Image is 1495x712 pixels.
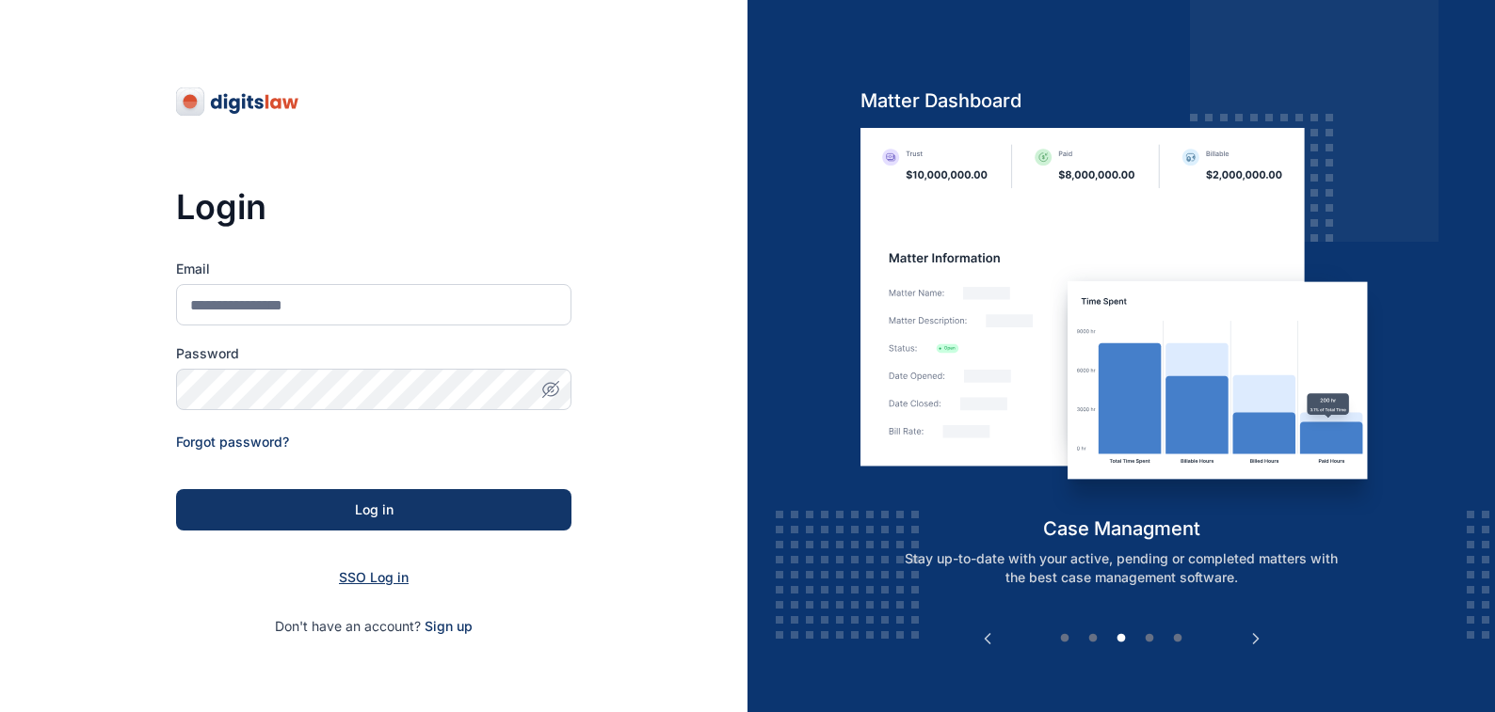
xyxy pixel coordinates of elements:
img: digitslaw-logo [176,87,300,117]
h5: Matter Dashboard [860,87,1383,114]
label: Email [176,260,571,278]
button: Log in [176,489,571,530]
h5: case managment [860,515,1383,542]
a: SSO Log in [339,569,409,585]
button: Next [1246,629,1265,648]
button: 1 [1055,629,1074,648]
a: Forgot password? [176,434,289,450]
div: Log in [206,500,541,519]
p: Don't have an account? [176,617,571,636]
button: 2 [1084,629,1102,648]
button: 4 [1140,629,1159,648]
button: 3 [1112,629,1131,648]
span: Sign up [425,617,473,636]
img: case-management [860,128,1383,515]
h3: Login [176,188,571,226]
a: Sign up [425,618,473,634]
label: Password [176,344,571,363]
button: 5 [1168,629,1187,648]
p: Stay up-to-date with your active, pending or completed matters with the best case management soft... [880,549,1362,587]
button: Previous [978,629,997,648]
